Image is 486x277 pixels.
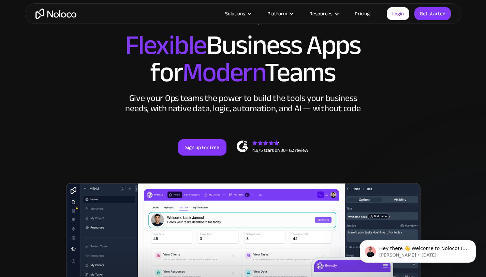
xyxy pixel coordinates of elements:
[32,32,455,86] h2: Business Apps for Teams
[182,47,265,98] span: Modern
[35,9,76,19] a: home
[414,7,451,20] a: Get started
[125,20,206,71] span: Flexible
[225,9,245,18] div: Solutions
[178,139,226,156] a: Sign up for free
[309,9,333,18] div: Resources
[259,9,301,18] div: Platform
[387,7,409,20] a: Login
[267,9,287,18] div: Platform
[124,93,363,114] div: Give your Ops teams the power to build the tools your business needs, with native data, logic, au...
[346,9,378,18] a: Pricing
[301,9,346,18] div: Resources
[217,9,259,18] div: Solutions
[350,226,486,274] iframe: Intercom notifications message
